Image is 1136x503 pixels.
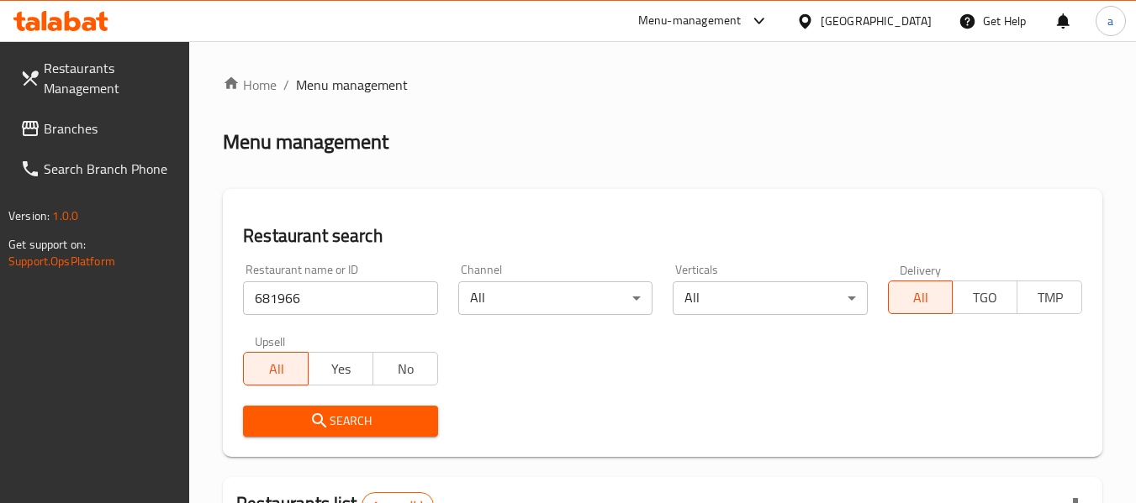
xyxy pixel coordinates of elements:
[8,233,86,255] span: Get support on:
[900,264,942,275] label: Delivery
[256,411,424,432] span: Search
[888,280,954,314] button: All
[1107,12,1113,30] span: a
[7,48,190,108] a: Restaurants Management
[243,223,1082,249] h2: Restaurant search
[896,286,947,310] span: All
[223,75,1102,95] nav: breadcrumb
[373,352,438,385] button: No
[7,149,190,189] a: Search Branch Phone
[243,352,309,385] button: All
[308,352,373,385] button: Yes
[8,205,50,227] span: Version:
[959,286,1011,310] span: TGO
[380,357,431,381] span: No
[44,159,177,179] span: Search Branch Phone
[1024,286,1075,310] span: TMP
[8,250,115,272] a: Support.OpsPlatform
[44,118,177,139] span: Branches
[44,58,177,98] span: Restaurants Management
[243,281,437,315] input: Search for restaurant name or ID..
[638,11,742,31] div: Menu-management
[255,335,286,347] label: Upsell
[296,75,408,95] span: Menu management
[223,75,277,95] a: Home
[1017,280,1082,314] button: TMP
[52,205,78,227] span: 1.0.0
[251,357,302,381] span: All
[952,280,1017,314] button: TGO
[458,281,653,315] div: All
[673,281,867,315] div: All
[223,128,388,155] h2: Menu management
[7,108,190,149] a: Branches
[821,12,932,30] div: [GEOGRAPHIC_DATA]
[315,357,367,381] span: Yes
[243,406,437,437] button: Search
[283,75,289,95] li: /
